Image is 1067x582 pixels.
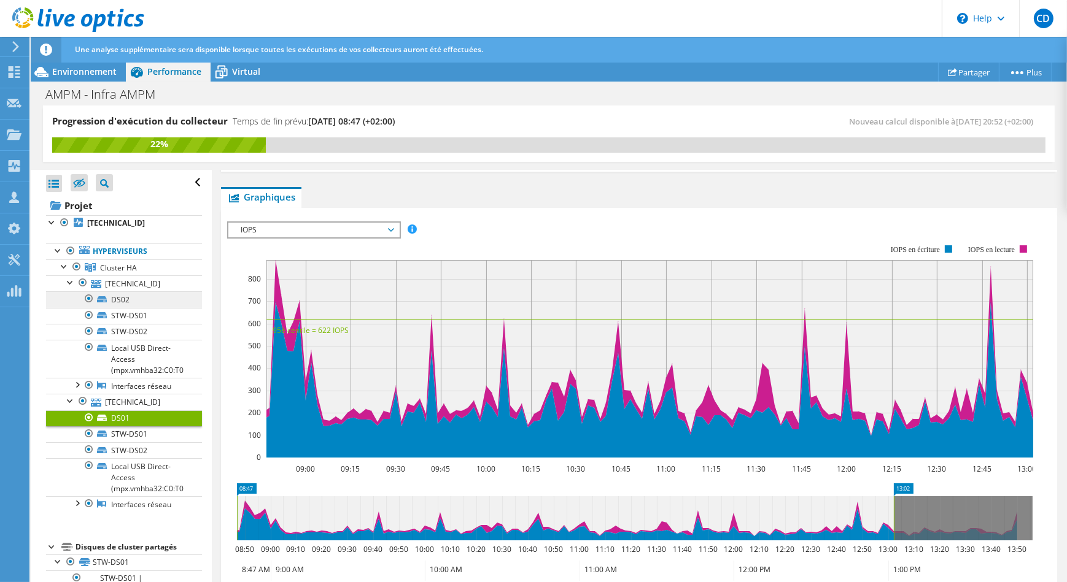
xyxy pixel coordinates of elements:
[956,544,976,554] text: 13:30
[982,544,1001,554] text: 13:40
[40,88,174,101] h1: AMPM - Infra AMPM
[750,544,769,554] text: 12:10
[248,274,261,284] text: 800
[432,464,451,474] text: 09:45
[248,296,261,306] text: 700
[235,223,392,237] span: IOPS
[341,464,360,474] text: 09:15
[837,464,856,474] text: 12:00
[46,554,202,570] a: STW-DS01
[75,44,483,55] span: Une analyse supplémentaire sera disponible lorsque toutes les exécutions de vos collecteurs auron...
[257,452,261,462] text: 0
[699,544,718,554] text: 11:50
[673,544,693,554] text: 11:40
[938,63,999,82] a: Partager
[46,308,202,324] a: STW-DS01
[248,385,261,396] text: 300
[648,544,667,554] text: 11:30
[147,66,201,77] span: Performance
[52,137,266,151] div: 22%
[724,544,743,554] text: 12:00
[957,13,968,24] svg: \n
[46,340,202,378] a: Local USB Direct-Access (mpx.vmhba32:C0:T0
[248,430,261,440] text: 100
[622,544,641,554] text: 11:20
[973,464,992,474] text: 12:45
[46,243,202,259] a: Hyperviseurs
[657,464,676,474] text: 11:00
[493,544,512,554] text: 10:30
[519,544,538,554] text: 10:40
[46,410,202,426] a: DS01
[364,544,383,554] text: 09:40
[545,544,564,554] text: 10:50
[931,544,950,554] text: 13:20
[968,245,1015,254] text: IOPS en lecture
[1008,544,1027,554] text: 13:50
[702,464,721,474] text: 11:15
[441,544,460,554] text: 10:10
[46,196,202,215] a: Projet
[248,407,261,418] text: 200
[390,544,409,554] text: 09:50
[248,340,261,351] text: 500
[46,378,202,394] a: Interfaces réseau
[956,116,1033,127] span: [DATE] 20:52 (+02:00)
[416,544,435,554] text: 10:00
[905,544,924,554] text: 13:10
[612,464,631,474] text: 10:45
[46,426,202,442] a: STW-DS01
[596,544,615,554] text: 11:10
[338,544,357,554] text: 09:30
[849,116,1039,127] span: Nouveau calcul disponible à
[248,318,261,329] text: 600
[879,544,898,554] text: 13:00
[312,544,332,554] text: 09:20
[467,544,486,554] text: 10:20
[828,544,847,554] text: 12:40
[46,394,202,410] a: [TECHNICAL_ID]
[853,544,872,554] text: 12:50
[287,544,306,554] text: 09:10
[891,245,940,254] text: IOPS en écriture
[297,464,316,474] text: 09:00
[232,66,260,77] span: Virtual
[1034,9,1053,28] span: CD
[46,215,202,231] a: [TECHNICAL_ID]
[248,362,261,373] text: 400
[46,458,202,496] a: Local USB Direct-Access (mpx.vmhba32:C0:T0
[46,291,202,307] a: DS02
[46,496,202,512] a: Interfaces réseau
[227,191,295,203] span: Graphiques
[233,115,395,128] h4: Temps de fin prévu:
[522,464,541,474] text: 10:15
[570,544,589,554] text: 11:00
[883,464,902,474] text: 12:15
[928,464,947,474] text: 12:30
[1018,464,1037,474] text: 13:00
[76,540,202,554] div: Disques de cluster partagés
[776,544,795,554] text: 12:20
[273,325,349,335] text: 95è centile = 622 IOPS
[46,324,202,340] a: STW-DS02
[236,544,255,554] text: 08:50
[387,464,406,474] text: 09:30
[46,275,202,291] a: [TECHNICAL_ID]
[52,66,117,77] span: Environnement
[100,262,137,273] span: Cluster HA
[999,63,1052,82] a: Plus
[567,464,586,474] text: 10:30
[87,218,145,228] b: [TECHNICAL_ID]
[793,464,812,474] text: 11:45
[262,544,281,554] text: 09:00
[747,464,766,474] text: 11:30
[802,544,821,554] text: 12:30
[46,259,202,275] a: Cluster HA
[46,442,202,458] a: STW-DS02
[308,115,395,127] span: [DATE] 08:47 (+02:00)
[477,464,496,474] text: 10:00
